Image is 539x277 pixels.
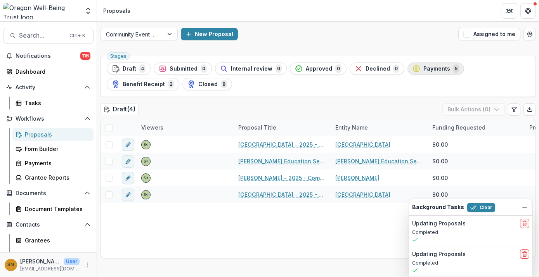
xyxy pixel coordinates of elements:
span: 5 [453,64,459,73]
button: Partners [502,3,517,19]
div: Siri Ngai <siri@oregonwellbeing.org> [144,143,149,147]
button: Submitted0 [154,62,212,75]
span: 116 [80,52,90,60]
a: [PERSON_NAME] Education Service District Region XVII [335,157,423,165]
button: Approved0 [290,62,347,75]
div: Payments [25,159,87,167]
div: Proposals [25,130,87,138]
div: Viewers [137,123,168,132]
div: Proposals [103,7,130,15]
a: Communications [12,248,94,261]
span: Draft [123,66,136,72]
span: 8 [221,80,227,88]
div: Grantees [25,236,87,244]
button: Draft4 [107,62,151,75]
p: [EMAIL_ADDRESS][DOMAIN_NAME] [20,265,80,272]
a: [PERSON_NAME] Education Service District - 2025 - Community Event Support Request Form [238,157,326,165]
a: Document Templates [12,203,94,215]
button: edit [122,172,134,184]
a: [GEOGRAPHIC_DATA] [335,140,390,149]
a: [PERSON_NAME] [335,174,380,182]
button: edit [122,189,134,201]
button: Open Workflows [3,113,94,125]
div: Tasks [25,99,87,107]
button: Open Documents [3,187,94,199]
button: Assigned to me [458,28,520,40]
span: Notifications [16,53,80,59]
button: edit [122,138,134,151]
span: $0.00 [432,174,448,182]
button: delete [520,249,529,259]
img: Oregon Well-Being Trust logo [3,3,80,19]
button: Search... [3,28,94,43]
div: Funding Requested [428,119,525,136]
h2: Updating Proposals [412,251,466,258]
p: Completed [412,260,529,267]
a: [GEOGRAPHIC_DATA] [335,190,390,199]
span: Workflows [16,116,81,122]
div: Document Templates [25,205,87,213]
button: Dismiss [520,203,529,212]
div: Proposal Title [234,119,331,136]
h2: Updating Proposals [412,220,466,227]
button: Declined0 [350,62,404,75]
a: Payments [12,157,94,170]
span: 4 [139,64,146,73]
span: Payments [423,66,450,72]
span: Documents [16,190,81,197]
p: Completed [412,229,529,236]
span: $0.00 [432,190,448,199]
a: Dashboard [3,65,94,78]
a: [PERSON_NAME] - 2025 - Community Event Support Request Form [238,174,326,182]
span: Activity [16,84,81,91]
button: Bulk Actions (0) [442,103,505,116]
button: Edit table settings [508,103,520,116]
div: Siri Ngai <siri@oregonwellbeing.org> [144,176,149,180]
span: Submitted [170,66,198,72]
a: [GEOGRAPHIC_DATA] - 2025 - Community Event Support Request Form [238,190,326,199]
div: Form Builder [25,145,87,153]
div: Grantee Reports [25,173,87,182]
span: Approved [306,66,332,72]
span: $0.00 [432,157,448,165]
span: 0 [276,64,282,73]
div: Entity Name [331,123,373,132]
div: Viewers [137,119,234,136]
span: 0 [201,64,207,73]
div: Siri Ngai [8,262,14,267]
button: delete [520,219,529,228]
button: Internal review0 [215,62,287,75]
span: $0.00 [432,140,448,149]
a: Grantees [12,234,94,247]
p: User [64,258,80,265]
button: Export table data [523,103,536,116]
div: Funding Requested [428,123,490,132]
a: Tasks [12,97,94,109]
span: 0 [393,64,399,73]
div: Ctrl + K [68,31,87,40]
div: Communications [25,251,87,259]
button: Open Activity [3,81,94,93]
button: Open Contacts [3,218,94,231]
span: Closed [198,81,218,88]
button: Open table manager [523,28,536,40]
nav: breadcrumb [100,5,133,16]
a: Proposals [12,128,94,141]
button: Benefit Receipt2 [107,78,179,90]
button: Closed8 [182,78,232,90]
button: New Proposal [181,28,238,40]
button: Get Help [520,3,536,19]
div: Entity Name [331,119,428,136]
div: Siri Ngai <siri@oregonwellbeing.org> [144,193,149,197]
button: Open entity switcher [83,3,94,19]
span: Declined [366,66,390,72]
div: Proposal Title [234,123,281,132]
a: Grantee Reports [12,171,94,184]
h2: Draft ( 4 ) [100,104,139,115]
button: Payments5 [407,62,464,75]
span: 2 [168,80,174,88]
p: [PERSON_NAME] [20,257,61,265]
a: [GEOGRAPHIC_DATA] - 2025 - Community Event Support Request Form [238,140,326,149]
